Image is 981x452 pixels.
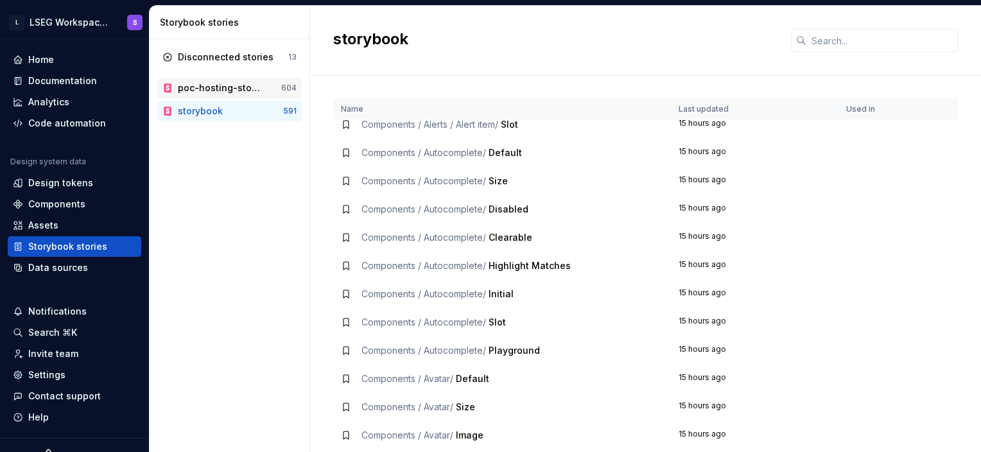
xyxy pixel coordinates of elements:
div: Storybook stories [160,16,304,29]
a: Home [8,49,141,70]
div: Design system data [10,157,86,167]
td: 15 hours ago [671,223,838,252]
td: 15 hours ago [671,110,838,139]
span: Components / Autocomplete / [361,175,486,186]
div: poc-hosting-storybook [178,82,261,94]
span: Size [489,175,508,186]
span: Components / Autocomplete / [361,288,486,299]
div: 13 [288,52,297,62]
div: Disconnected stories [178,51,273,64]
td: 15 hours ago [671,393,838,421]
h2: storybook [333,29,776,49]
span: Default [489,147,522,158]
span: Slot [489,317,506,327]
a: Disconnected stories13 [157,47,302,67]
th: Name [333,99,671,120]
div: Invite team [28,347,78,360]
button: Notifications [8,301,141,322]
td: 15 hours ago [671,252,838,280]
span: Slot [501,119,518,130]
div: Components [28,198,85,211]
a: poc-hosting-storybook604 [157,78,302,98]
span: Default [456,373,489,384]
div: L [9,15,24,30]
span: Disabled [489,204,528,214]
div: Contact support [28,390,101,403]
a: Storybook stories [8,236,141,257]
td: 15 hours ago [671,139,838,167]
td: 15 hours ago [671,167,838,195]
div: Analytics [28,96,69,109]
button: Search ⌘K [8,322,141,343]
td: 15 hours ago [671,365,838,393]
span: Components / Autocomplete / [361,317,486,327]
span: Components / Autocomplete / [361,147,486,158]
div: storybook [178,105,223,117]
span: Initial [489,288,514,299]
button: Help [8,407,141,428]
span: Components / Avatar / [361,373,453,384]
div: Home [28,53,54,66]
td: 15 hours ago [671,308,838,336]
button: LLSEG Workspace Design SystemS [3,8,146,36]
td: 15 hours ago [671,195,838,223]
td: 15 hours ago [671,280,838,308]
span: Components / Avatar / [361,430,453,440]
div: Notifications [28,305,87,318]
a: Components [8,194,141,214]
span: Clearable [489,232,532,243]
input: Search... [806,29,958,52]
a: Code automation [8,113,141,134]
span: Image [456,430,483,440]
span: Components / Autocomplete / [361,232,486,243]
th: Used in [838,99,900,120]
a: Assets [8,215,141,236]
div: Code automation [28,117,106,130]
div: Search ⌘K [28,326,77,339]
a: storybook591 [157,101,302,121]
div: Settings [28,369,65,381]
div: Data sources [28,261,88,274]
a: Documentation [8,71,141,91]
span: Playground [489,345,540,356]
div: 604 [281,83,297,93]
th: Last updated [671,99,838,120]
button: Contact support [8,386,141,406]
span: Size [456,401,475,412]
td: 15 hours ago [671,421,838,449]
div: Design tokens [28,177,93,189]
span: Components / Alerts / Alert item / [361,119,498,130]
div: Storybook stories [28,240,107,253]
span: Components / Autocomplete / [361,345,486,356]
span: Components / Autocomplete / [361,260,486,271]
td: 15 hours ago [671,336,838,365]
a: Invite team [8,343,141,364]
div: Help [28,411,49,424]
a: Data sources [8,257,141,278]
div: S [133,17,137,28]
a: Design tokens [8,173,141,193]
span: Highlight Matches [489,260,571,271]
div: Documentation [28,74,97,87]
a: Analytics [8,92,141,112]
div: 591 [283,106,297,116]
div: LSEG Workspace Design System [30,16,112,29]
a: Settings [8,365,141,385]
span: Components / Avatar / [361,401,453,412]
div: Assets [28,219,58,232]
span: Components / Autocomplete / [361,204,486,214]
